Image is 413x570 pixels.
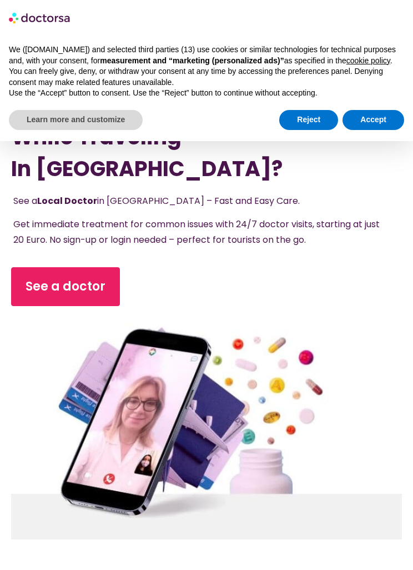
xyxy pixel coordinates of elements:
span: See a in [GEOGRAPHIC_DATA] – Fast and Easy Care. [13,194,300,207]
strong: Local Doctor [37,194,97,207]
strong: measurement and “marketing (personalized ads)” [100,56,284,65]
button: Reject [279,110,338,130]
a: See a doctor [11,267,120,306]
p: You can freely give, deny, or withdraw your consent at any time by accessing the preferences pane... [9,66,404,88]
a: cookie policy [346,56,390,65]
button: Learn more and customize [9,110,143,130]
button: Accept [343,110,404,130]
span: Get immediate treatment for common issues with 24/7 doctor visits, starting at just 20 Euro. No s... [13,218,380,246]
span: See a doctor [26,278,105,296]
p: We ([DOMAIN_NAME]) and selected third parties (13) use cookies or similar technologies for techni... [9,44,404,66]
p: Use the “Accept” button to consent. Use the “Reject” button to continue without accepting. [9,88,404,99]
img: logo [9,9,71,27]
